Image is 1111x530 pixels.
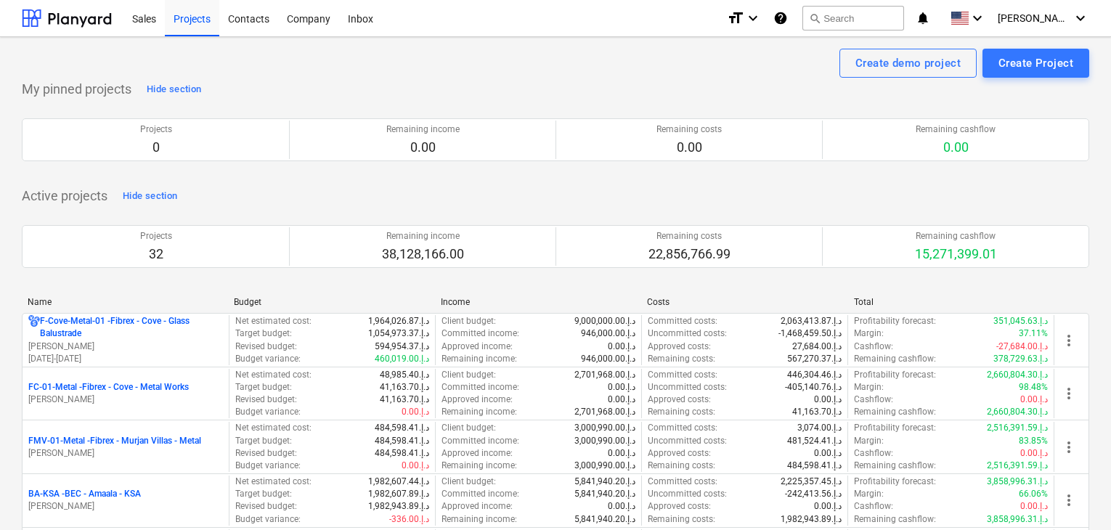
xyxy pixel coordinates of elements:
[1019,435,1048,447] p: 83.85%
[235,500,297,513] p: Revised budget :
[787,369,842,381] p: 446,304.46د.إ.‏
[648,245,731,263] p: 22,856,766.99
[28,435,223,460] div: FMV-01-Metal -Fibrex - Murjan Villas - Metal[PERSON_NAME]
[814,500,842,513] p: 0.00د.إ.‏
[235,435,292,447] p: Target budget :
[441,406,517,418] p: Remaining income :
[648,353,715,365] p: Remaining costs :
[1020,500,1048,513] p: 0.00د.إ.‏
[854,353,936,365] p: Remaining cashflow :
[574,369,635,381] p: 2,701,968.00د.إ.‏
[744,9,762,27] i: keyboard_arrow_down
[235,460,301,472] p: Budget variance :
[608,394,635,406] p: 0.00د.إ.‏
[375,435,429,447] p: 484,598.41د.إ.‏
[28,500,223,513] p: [PERSON_NAME]
[375,447,429,460] p: 484,598.41د.إ.‏
[781,513,842,526] p: 1,982,943.89د.إ.‏
[389,513,429,526] p: -336.00د.إ.‏
[441,394,513,406] p: Approved income :
[441,447,513,460] p: Approved income :
[28,315,40,340] div: Project has multi currencies enabled
[402,406,429,418] p: 0.00د.إ.‏
[28,394,223,406] p: [PERSON_NAME]
[375,422,429,434] p: 484,598.41د.إ.‏
[996,341,1048,353] p: -27,684.00د.إ.‏
[916,9,930,27] i: notifications
[787,460,842,472] p: 484,598.41د.إ.‏
[656,139,722,156] p: 0.00
[368,327,429,340] p: 1,054,973.37د.إ.‏
[781,315,842,327] p: 2,063,413.87د.إ.‏
[1019,381,1048,394] p: 98.48%
[1060,332,1078,349] span: more_vert
[854,369,936,381] p: Profitability forecast :
[368,315,429,327] p: 1,964,026.87د.إ.‏
[1060,439,1078,456] span: more_vert
[839,49,977,78] button: Create demo project
[140,230,172,242] p: Projects
[441,315,496,327] p: Client budget :
[987,460,1048,472] p: 2,516,391.59د.إ.‏
[28,341,223,353] p: [PERSON_NAME]
[802,6,904,30] button: Search
[386,139,460,156] p: 0.00
[854,513,936,526] p: Remaining cashflow :
[647,297,842,307] div: Costs
[809,12,821,24] span: search
[998,54,1073,73] div: Create Project
[235,422,312,434] p: Net estimated cost :
[441,297,635,307] div: Income
[792,406,842,418] p: 41,163.70د.إ.‏
[854,460,936,472] p: Remaining cashflow :
[368,500,429,513] p: 1,982,943.89د.إ.‏
[28,381,223,406] div: FC-01-Metal -Fibrex - Cove - Metal Works[PERSON_NAME]
[854,435,884,447] p: Margin :
[380,381,429,394] p: 41,163.70د.إ.‏
[648,513,715,526] p: Remaining costs :
[648,500,711,513] p: Approved costs :
[648,406,715,418] p: Remaining costs :
[28,488,141,500] p: BA-KSA - BEC - Amaala - KSA
[441,369,496,381] p: Client budget :
[773,9,788,27] i: Knowledge base
[235,476,312,488] p: Net estimated cost :
[441,500,513,513] p: Approved income :
[235,394,297,406] p: Revised budget :
[375,353,429,365] p: 460,019.00د.إ.‏
[987,513,1048,526] p: 3,858,996.31د.إ.‏
[982,49,1089,78] button: Create Project
[441,488,519,500] p: Committed income :
[235,327,292,340] p: Target budget :
[854,406,936,418] p: Remaining cashflow :
[441,460,517,472] p: Remaining income :
[854,488,884,500] p: Margin :
[368,476,429,488] p: 1,982,607.44د.إ.‏
[28,315,223,365] div: F-Cove-Metal-01 -Fibrex - Cove - Glass Balustrade[PERSON_NAME][DATE]-[DATE]
[608,447,635,460] p: 0.00د.إ.‏
[28,488,223,513] div: BA-KSA -BEC - Amaala - KSA[PERSON_NAME]
[235,513,301,526] p: Budget variance :
[234,297,428,307] div: Budget
[1019,488,1048,500] p: 66.06%
[119,184,181,208] button: Hide section
[1019,327,1048,340] p: 37.11%
[608,500,635,513] p: 0.00د.إ.‏
[22,187,107,205] p: Active projects
[441,327,519,340] p: Committed income :
[987,476,1048,488] p: 3,858,996.31د.إ.‏
[648,341,711,353] p: Approved costs :
[140,245,172,263] p: 32
[380,394,429,406] p: 41,163.70د.إ.‏
[375,341,429,353] p: 594,954.37د.إ.‏
[648,381,727,394] p: Uncommitted costs :
[987,406,1048,418] p: 2,660,804.30د.إ.‏
[40,315,223,340] p: F-Cove-Metal-01 - Fibrex - Cove - Glass Balustrade
[143,78,205,101] button: Hide section
[814,447,842,460] p: 0.00د.إ.‏
[235,488,292,500] p: Target budget :
[785,488,842,500] p: -242,413.56د.إ.‏
[574,422,635,434] p: 3,000,990.00د.إ.‏
[386,123,460,136] p: Remaining income
[368,488,429,500] p: 1,982,607.89د.إ.‏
